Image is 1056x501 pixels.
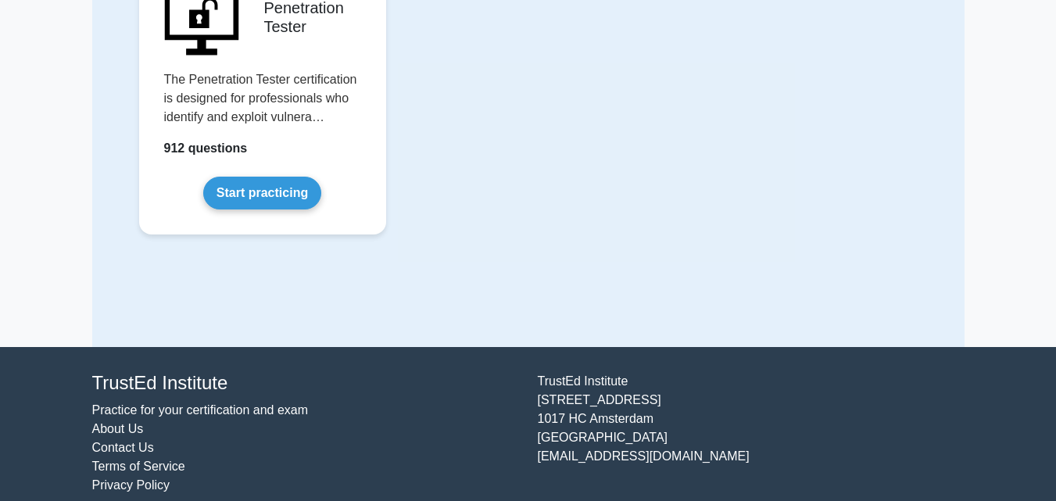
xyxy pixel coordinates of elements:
a: Terms of Service [92,460,185,473]
div: TrustEd Institute [STREET_ADDRESS] 1017 HC Amsterdam [GEOGRAPHIC_DATA] [EMAIL_ADDRESS][DOMAIN_NAME] [528,372,974,495]
a: Contact Us [92,441,154,454]
a: About Us [92,422,144,435]
a: Privacy Policy [92,478,170,492]
a: Practice for your certification and exam [92,403,309,417]
a: Start practicing [203,177,321,209]
h4: TrustEd Institute [92,372,519,395]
